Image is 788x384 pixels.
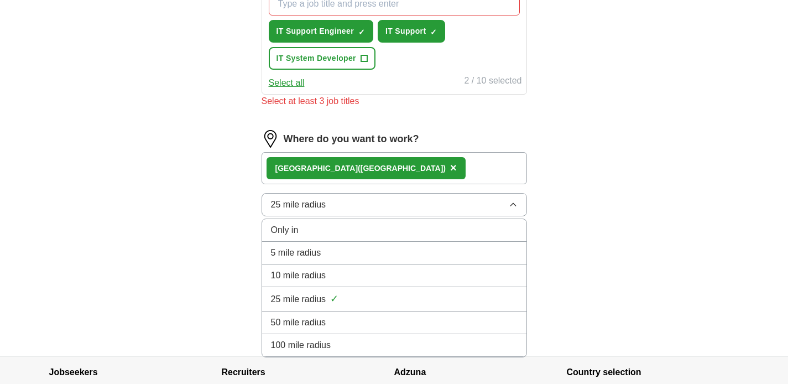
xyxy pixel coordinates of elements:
span: 25 mile radius [271,293,326,306]
span: IT System Developer [276,53,356,64]
span: 10 mile radius [271,269,326,282]
button: IT Support Engineer✓ [269,20,373,43]
div: 2 / 10 selected [464,74,521,90]
span: ([GEOGRAPHIC_DATA]) [358,164,446,173]
button: IT System Developer [269,47,375,70]
label: Where do you want to work? [284,132,419,147]
span: IT Support Engineer [276,25,354,37]
span: 25 mile radius [271,198,326,211]
button: × [450,160,457,177]
span: Only in [271,224,299,237]
span: × [450,162,457,174]
span: 50 mile radius [271,316,326,329]
span: ✓ [330,292,338,307]
img: location.png [262,130,279,148]
span: IT Support [385,25,426,37]
button: IT Support✓ [378,20,446,43]
div: Select at least 3 job titles [262,95,527,108]
button: Select all [269,76,305,90]
div: [GEOGRAPHIC_DATA] [275,163,446,174]
span: ✓ [430,28,437,37]
span: 5 mile radius [271,246,321,260]
button: 25 mile radius [262,193,527,216]
span: 100 mile radius [271,339,331,352]
span: ✓ [358,28,365,37]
